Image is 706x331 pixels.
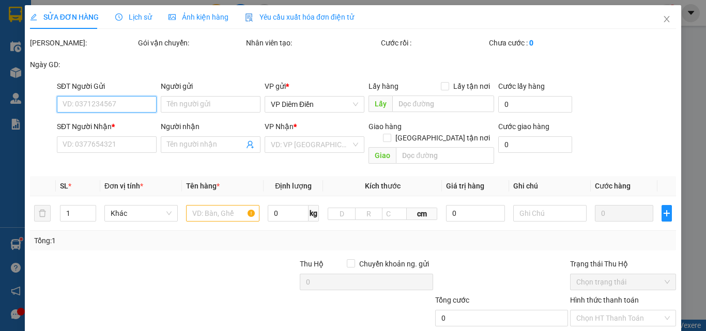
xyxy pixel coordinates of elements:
[265,81,364,92] div: VP gửi
[662,205,672,222] button: plus
[60,182,68,190] span: SL
[369,147,396,164] span: Giao
[381,37,487,49] div: Cước rồi :
[446,182,484,190] span: Giá trị hàng
[513,205,587,222] input: Ghi Chú
[396,147,494,164] input: Dọc đường
[570,258,676,270] div: Trạng thái Thu Hộ
[328,208,356,220] input: D
[186,182,220,190] span: Tên hàng
[115,13,152,21] span: Lịch sử
[271,97,358,112] span: VP Diêm Điền
[663,15,671,23] span: close
[30,13,37,21] span: edit
[498,136,572,153] input: Cước giao hàng
[365,182,401,190] span: Kích thước
[498,82,545,90] label: Cước lấy hàng
[265,122,294,131] span: VP Nhận
[435,296,469,304] span: Tổng cước
[369,122,402,131] span: Giao hàng
[407,208,437,220] span: cm
[355,258,433,270] span: Chuyển khoản ng. gửi
[300,260,324,268] span: Thu Hộ
[161,121,260,132] div: Người nhận
[57,121,157,132] div: SĐT Người Nhận
[392,96,494,112] input: Dọc đường
[168,13,228,21] span: Ảnh kiện hàng
[570,296,639,304] label: Hình thức thanh toán
[57,81,157,92] div: SĐT Người Gửi
[498,122,549,131] label: Cước giao hàng
[245,13,354,21] span: Yêu cầu xuất hóa đơn điện tử
[652,5,681,34] button: Close
[168,13,176,21] span: picture
[275,182,312,190] span: Định lượng
[529,39,533,47] b: 0
[355,208,383,220] input: R
[309,205,319,222] span: kg
[509,176,591,196] th: Ghi chú
[115,13,122,21] span: clock-circle
[369,96,392,112] span: Lấy
[30,13,99,21] span: SỬA ĐƠN HÀNG
[576,274,670,290] span: Chọn trạng thái
[595,182,631,190] span: Cước hàng
[138,37,244,49] div: Gói vận chuyển:
[391,132,494,144] span: [GEOGRAPHIC_DATA] tận nơi
[449,81,494,92] span: Lấy tận nơi
[498,96,572,113] input: Cước lấy hàng
[30,37,136,49] div: [PERSON_NAME]:
[34,235,273,246] div: Tổng: 1
[186,205,259,222] input: VD: Bàn, Ghế
[30,59,136,70] div: Ngày GD:
[369,82,398,90] span: Lấy hàng
[246,140,254,149] span: user-add
[489,37,595,49] div: Chưa cước :
[245,13,253,22] img: icon
[161,81,260,92] div: Người gửi
[111,206,172,221] span: Khác
[595,205,653,222] input: 0
[662,209,671,217] span: plus
[34,205,51,222] button: delete
[104,182,143,190] span: Đơn vị tính
[246,37,379,49] div: Nhân viên tạo:
[382,208,407,220] input: C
